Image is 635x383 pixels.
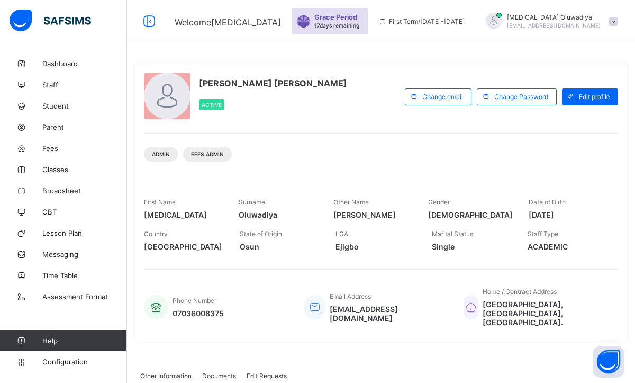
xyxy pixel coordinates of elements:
span: Change email [422,93,463,101]
span: Date of Birth [529,198,566,206]
span: session/term information [378,17,465,25]
span: Assessment Format [42,292,127,301]
span: 07036008375 [173,309,224,318]
span: Welcome [MEDICAL_DATA] [175,17,281,28]
span: [GEOGRAPHIC_DATA], [GEOGRAPHIC_DATA], [GEOGRAPHIC_DATA]. [483,300,607,327]
span: [EMAIL_ADDRESS][DOMAIN_NAME] [330,305,448,323]
span: [GEOGRAPHIC_DATA] [144,242,224,251]
span: Osun [240,242,320,251]
span: [PERSON_NAME] [PERSON_NAME] [199,78,347,88]
span: Oluwadiya [239,210,317,219]
span: Phone Number [173,297,216,305]
span: Messaging [42,250,127,259]
span: Admin [152,151,170,157]
span: Broadsheet [42,186,127,195]
span: Edit Requests [247,372,287,380]
span: State of Origin [240,230,282,238]
span: Configuration [42,358,126,366]
span: Staff [42,81,127,89]
span: LGA [335,230,348,238]
span: ACADEMIC [528,242,607,251]
span: Gender [428,198,450,206]
span: CBT [42,208,127,216]
span: Active [202,102,222,108]
span: [MEDICAL_DATA] Oluwadiya [507,13,601,21]
span: [EMAIL_ADDRESS][DOMAIN_NAME] [507,22,601,29]
span: Other Name [333,198,369,206]
span: Classes [42,165,127,174]
span: Time Table [42,271,127,280]
span: Change Password [494,93,548,101]
span: Parent [42,123,127,131]
img: sticker-purple.71386a28dfed39d6af7621340158ba97.svg [297,15,310,28]
span: Help [42,336,126,345]
span: Single [432,242,512,251]
span: Home / Contract Address [483,288,557,296]
div: TobiOluwadiya [475,13,623,30]
span: Fees [42,144,127,153]
span: Marital Status [432,230,473,238]
span: Ejigbo [335,242,415,251]
span: Fees Admin [191,151,224,157]
span: First Name [144,198,176,206]
span: Documents [202,372,236,380]
span: [MEDICAL_DATA] [144,210,223,219]
span: Dashboard [42,59,127,68]
img: safsims [10,10,91,32]
span: Email Address [330,292,371,300]
button: Open asap [593,346,624,378]
span: [DEMOGRAPHIC_DATA] [428,210,513,219]
span: [PERSON_NAME] [333,210,412,219]
span: Edit profile [579,93,610,101]
span: Lesson Plan [42,229,127,237]
span: Student [42,102,127,110]
span: [DATE] [529,210,607,219]
span: Other Information [140,372,192,380]
span: Staff Type [528,230,558,238]
span: Grace Period [314,13,357,21]
span: Country [144,230,168,238]
span: 17 days remaining [314,22,359,29]
span: Surname [239,198,265,206]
